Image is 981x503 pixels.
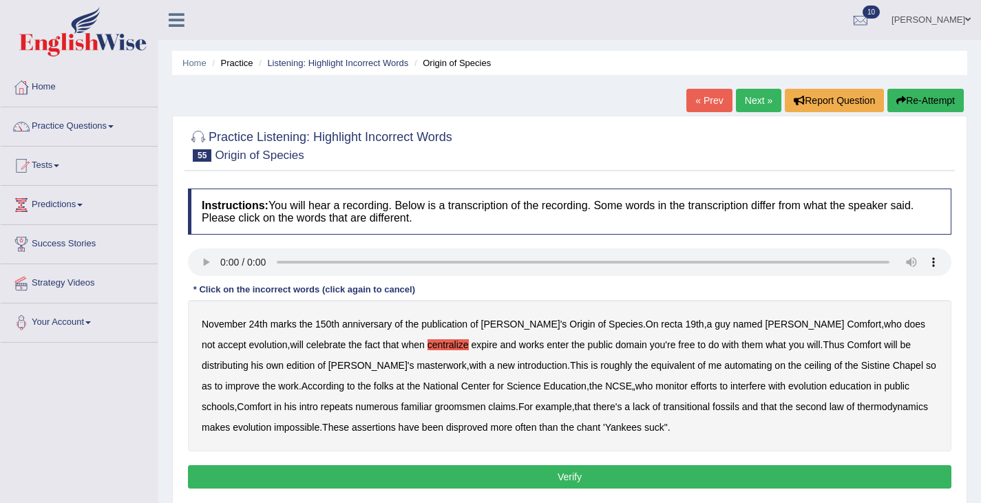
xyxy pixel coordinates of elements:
[411,56,491,69] li: Origin of Species
[733,319,763,330] b: named
[202,360,249,371] b: distributing
[202,381,212,392] b: as
[830,401,844,412] b: law
[405,319,419,330] b: the
[383,339,399,350] b: that
[515,422,536,433] b: often
[605,381,632,392] b: NCSE
[470,319,478,330] b: of
[328,360,414,371] b: [PERSON_NAME]'s
[861,360,890,371] b: Sistine
[721,339,739,350] b: with
[847,319,881,330] b: Comfort
[847,401,855,412] b: of
[215,381,223,392] b: to
[488,401,516,412] b: claims
[591,360,598,371] b: is
[539,422,558,433] b: than
[202,422,230,433] b: makes
[653,401,661,412] b: of
[874,381,882,392] b: in
[884,381,909,392] b: public
[290,339,303,350] b: will
[299,319,313,330] b: the
[461,381,490,392] b: Center
[624,401,630,412] b: a
[182,58,207,68] a: Home
[736,89,781,112] a: Next »
[401,339,424,350] b: when
[209,56,253,69] li: Practice
[635,360,648,371] b: the
[249,319,267,330] b: 24th
[544,381,587,392] b: Education
[355,401,398,412] b: numerous
[884,339,897,350] b: will
[741,339,763,350] b: them
[708,360,721,371] b: me
[646,319,659,330] b: On
[707,319,713,330] b: a
[202,319,246,330] b: November
[188,189,951,235] h4: You will hear a recording. Below is a transcription of the recording. Some words in the transcrip...
[719,381,728,392] b: to
[274,401,282,412] b: in
[321,401,353,412] b: repeats
[569,319,595,330] b: Origin
[202,200,268,211] b: Instructions:
[774,360,785,371] b: on
[788,381,827,392] b: evolution
[407,381,420,392] b: the
[779,401,792,412] b: the
[202,339,215,350] b: not
[690,381,717,392] b: efforts
[887,89,964,112] button: Re-Attempt
[644,422,664,433] b: suck
[428,339,469,350] b: centralize
[446,422,488,433] b: disproved
[893,360,923,371] b: Chapel
[493,381,504,392] b: for
[500,339,516,350] b: and
[857,401,928,412] b: thermodynamics
[278,381,299,392] b: work
[193,149,211,162] span: 55
[635,381,653,392] b: who
[188,283,421,296] div: * Click on the incorrect words (click again to cancel)
[299,401,318,412] b: intro
[423,381,458,392] b: National
[768,381,785,392] b: with
[401,401,432,412] b: familiar
[286,360,315,371] b: edition
[237,401,271,412] b: Comfort
[761,401,777,412] b: that
[262,381,275,392] b: the
[570,360,588,371] b: This
[655,381,688,392] b: monitor
[807,339,820,350] b: will
[796,401,827,412] b: second
[1,264,158,299] a: Strategy Videos
[225,381,260,392] b: improve
[302,381,344,392] b: According
[884,319,902,330] b: who
[603,422,642,433] b: 'Yankees
[730,381,766,392] b: interfere
[188,465,951,489] button: Verify
[251,360,264,371] b: his
[491,422,513,433] b: more
[365,339,381,350] b: fact
[651,360,695,371] b: equivalent
[342,319,392,330] b: anniversary
[1,68,158,103] a: Home
[724,360,772,371] b: automating
[507,381,541,392] b: Science
[1,225,158,259] a: Success Stories
[358,381,371,392] b: the
[306,339,346,350] b: celebrate
[518,401,533,412] b: For
[686,89,732,112] a: « Prev
[394,319,403,330] b: of
[1,303,158,338] a: Your Account
[661,319,682,330] b: recta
